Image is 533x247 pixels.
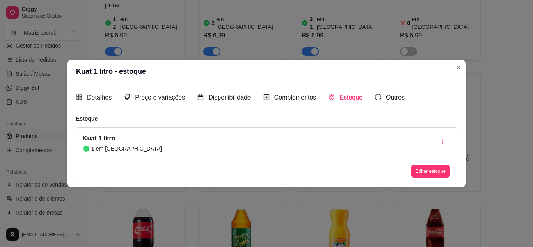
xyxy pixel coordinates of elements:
span: Disponibilidade [208,94,251,101]
article: 1 [91,145,94,153]
button: Close [452,61,465,74]
span: Estoque [339,94,362,101]
span: info-circle [375,94,381,100]
span: appstore [76,94,82,100]
span: Outros [386,94,405,101]
span: code-sandbox [329,94,335,100]
span: Complementos [274,94,316,101]
article: em [GEOGRAPHIC_DATA] [96,145,162,153]
span: Detalhes [87,94,112,101]
article: Estoque [76,115,457,123]
span: plus-square [263,94,270,100]
span: Preço e variações [135,94,185,101]
span: tags [124,94,130,100]
button: Editar estoque [411,165,450,178]
span: calendar [197,94,204,100]
header: Kuat 1 litro - estoque [67,60,466,83]
article: Kuat 1 litro [83,134,162,143]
